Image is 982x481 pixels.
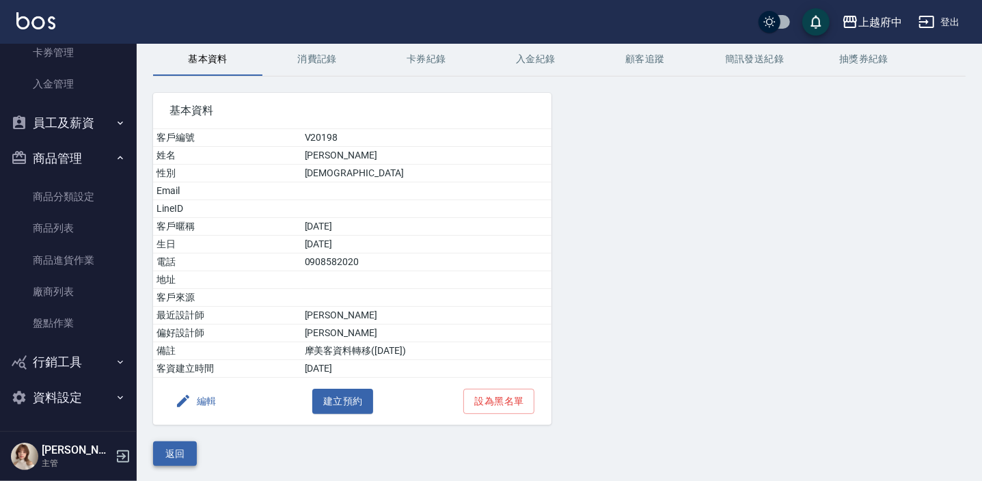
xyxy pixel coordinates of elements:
[5,307,131,339] a: 盤點作業
[301,147,551,165] td: [PERSON_NAME]
[5,380,131,415] button: 資料設定
[153,43,262,76] button: 基本資料
[5,276,131,307] a: 廠商列表
[312,389,374,414] button: 建立預約
[372,43,481,76] button: 卡券紀錄
[301,307,551,325] td: [PERSON_NAME]
[153,360,301,378] td: 客資建立時間
[700,43,809,76] button: 簡訊發送紀錄
[5,245,131,276] a: 商品進貨作業
[153,253,301,271] td: 電話
[169,389,222,414] button: 編輯
[153,236,301,253] td: 生日
[153,307,301,325] td: 最近設計師
[836,8,908,36] button: 上越府中
[11,443,38,470] img: Person
[301,342,551,360] td: 摩美客資料轉移([DATE])
[153,271,301,289] td: 地址
[153,441,197,467] button: 返回
[5,212,131,244] a: 商品列表
[153,342,301,360] td: 備註
[802,8,830,36] button: save
[16,12,55,29] img: Logo
[858,14,902,31] div: 上越府中
[153,218,301,236] td: 客戶暱稱
[153,289,301,307] td: 客戶來源
[153,129,301,147] td: 客戶編號
[301,360,551,378] td: [DATE]
[153,325,301,342] td: 偏好設計師
[5,141,131,176] button: 商品管理
[153,165,301,182] td: 性別
[481,43,590,76] button: 入金紀錄
[5,37,131,68] a: 卡券管理
[42,457,111,469] p: 主管
[463,389,534,414] button: 設為黑名單
[301,236,551,253] td: [DATE]
[5,181,131,212] a: 商品分類設定
[301,325,551,342] td: [PERSON_NAME]
[809,43,918,76] button: 抽獎券紀錄
[301,253,551,271] td: 0908582020
[153,182,301,200] td: Email
[169,104,535,118] span: 基本資料
[262,43,372,76] button: 消費記錄
[42,443,111,457] h5: [PERSON_NAME]
[153,147,301,165] td: 姓名
[301,129,551,147] td: V20198
[913,10,966,35] button: 登出
[5,105,131,141] button: 員工及薪資
[5,344,131,380] button: 行銷工具
[590,43,700,76] button: 顧客追蹤
[153,200,301,218] td: LineID
[5,68,131,100] a: 入金管理
[301,165,551,182] td: [DEMOGRAPHIC_DATA]
[301,218,551,236] td: [DATE]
